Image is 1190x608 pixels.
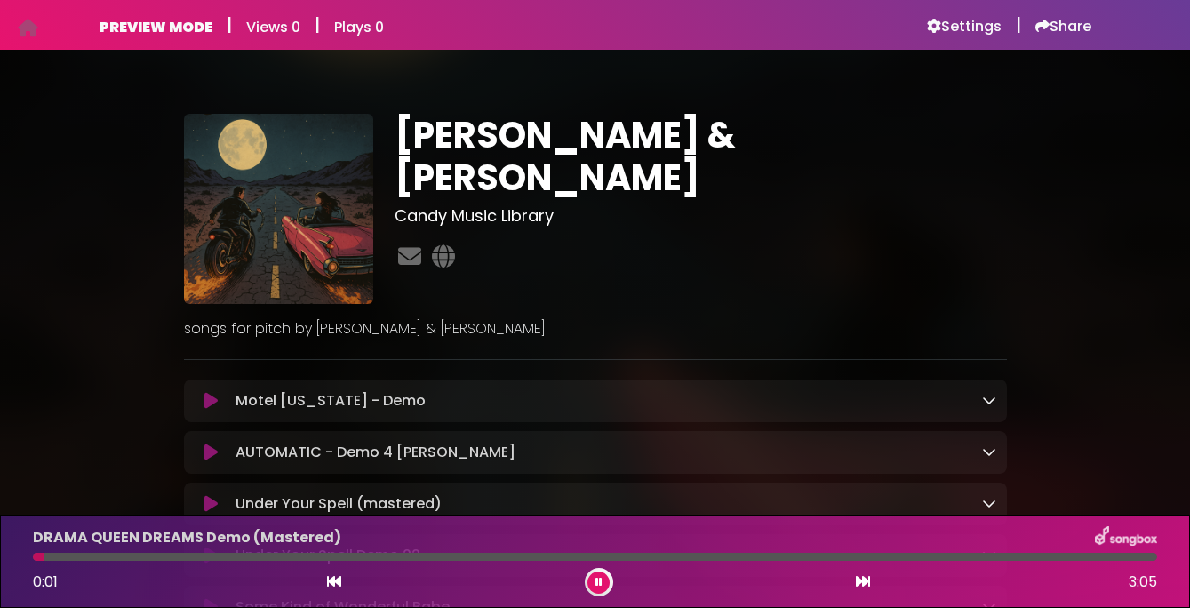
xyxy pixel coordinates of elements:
span: 0:01 [33,572,58,592]
h1: [PERSON_NAME] & [PERSON_NAME] [395,114,1007,199]
img: TpSLrdbSTZqDnr8LyAyS [184,114,374,304]
p: DRAMA QUEEN DREAMS Demo (Mastered) [33,527,341,548]
p: songs for pitch by [PERSON_NAME] & [PERSON_NAME] [184,318,1007,340]
p: Motel [US_STATE] - Demo [236,390,426,412]
img: songbox-logo-white.png [1095,526,1157,549]
h3: Candy Music Library [395,206,1007,226]
p: Under Your Spell (mastered) [236,493,442,515]
p: AUTOMATIC - Demo 4 [PERSON_NAME] [236,442,515,463]
span: 3:05 [1129,572,1157,593]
